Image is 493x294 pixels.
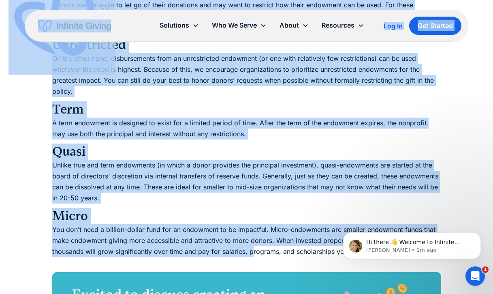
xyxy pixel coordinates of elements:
div: About [273,17,315,34]
iframe: Intercom notifications message [331,215,493,272]
h3: Term [52,101,441,118]
h3: Micro [52,208,441,224]
p: A term endowment is designed to exist for a limited period of time. After the term of the endowme... [52,118,441,139]
a: Log In [384,21,403,31]
a: Get Started [409,17,461,35]
div: Resources [322,20,354,31]
div: Solutions [153,17,205,34]
span: 1 [482,266,489,273]
iframe: Intercom live chat [465,266,485,286]
div: Who We Serve [205,17,273,34]
h3: Unrestricted [52,37,441,53]
p: You don’t need a billion-dollar fund for an endowment to be impactful. Micro-endowments are small... [52,224,441,268]
div: About [280,20,299,31]
h3: Quasi [52,144,441,160]
p: On the other hand, disbursements from an unrestricted endowment (or one with relatively few restr... [52,53,441,97]
div: Solutions [160,20,189,31]
div: Resources [315,17,371,34]
a: home [38,19,111,32]
div: Who We Serve [212,20,257,31]
div: Log In [384,23,403,29]
p: Unlike true and term endowments (in which a donor provides the principal investment), quasi-endow... [52,160,441,204]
